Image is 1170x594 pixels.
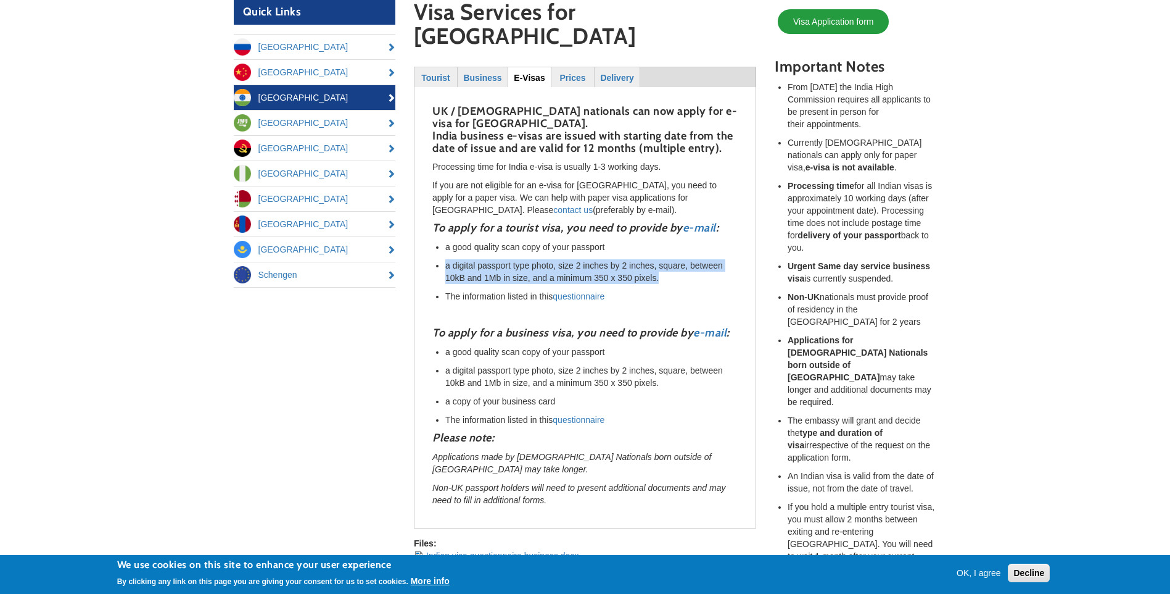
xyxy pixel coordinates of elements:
[788,81,937,130] li: From [DATE] the India High Commission requires all applicants to be present in person for their a...
[432,483,726,505] em: Non-UK passport holders will need to present additional documents and may need to fill in additio...
[414,537,756,550] div: Files:
[788,335,928,382] strong: Applications for [DEMOGRAPHIC_DATA] Nationals born outside of [GEOGRAPHIC_DATA]
[788,292,820,302] strong: Non-UK
[775,59,937,75] h3: Important Notes
[788,260,937,285] li: is currently suspended.
[463,73,501,83] strong: Business
[552,67,593,86] a: Prices
[788,180,937,254] li: for all Indian visas is approximately 10 working days (after your appointment date). Processing t...
[788,136,937,174] li: Currently [DEMOGRAPHIC_DATA] nationals can apply only for paper visa, .
[788,501,937,587] li: If you hold a multiple entry tourist visa, you must allow 2 months between exiting and re-enterin...
[432,179,738,216] p: If you are not eligible for an e-visa for [GEOGRAPHIC_DATA], you need to apply for a paper visa. ...
[445,364,738,389] li: a digital passport type photo, size 2 inches by 2 inches, square, between 10kB and 1Mb in size, a...
[788,334,937,408] li: may take longer and additional documents may be required.
[553,291,604,301] a: questionnaire
[458,67,507,86] a: Business
[234,60,396,85] a: [GEOGRAPHIC_DATA]
[234,212,396,236] a: [GEOGRAPHIC_DATA]
[234,136,396,161] a: [GEOGRAPHIC_DATA]
[445,290,738,303] li: The information listed in this
[411,575,450,587] button: More info
[788,181,854,191] strong: Processing time
[234,111,396,135] a: [GEOGRAPHIC_DATA]
[445,241,738,253] li: a good quality scan copy of your passport
[788,261,930,283] strong: Urgent Same day service business visa
[778,9,889,34] a: Visa Application form
[797,230,900,240] strong: delivery of your passport
[805,162,894,172] strong: e-visa is not available
[432,106,738,154] h4: UK / [DEMOGRAPHIC_DATA] nationals can now apply for e-visa for [GEOGRAPHIC_DATA]. India business ...
[432,452,711,474] em: Applications made by [DEMOGRAPHIC_DATA] Nationals born outside of [GEOGRAPHIC_DATA] may take longer.
[788,428,883,450] strong: type and duration of visa
[445,414,738,426] li: The information listed in this
[432,326,730,340] strong: To apply for a business visa, you need to provide by :
[414,551,424,561] img: application/vnd.openxmlformats-officedocument.wordprocessingml.document
[234,161,396,186] a: [GEOGRAPHIC_DATA]
[445,259,738,284] li: a digital passport type photo, size 2 inches by 2 inches, square, between 10kB and 1Mb in size, a...
[600,73,633,83] strong: Delivery
[514,73,545,83] strong: E-Visas
[117,577,408,586] p: By clicking any link on this page you are giving your consent for us to set cookies.
[426,551,579,561] a: Indian visa questionnaire business.docx
[234,262,396,287] a: Schengen
[234,85,396,110] a: [GEOGRAPHIC_DATA]
[234,35,396,59] a: [GEOGRAPHIC_DATA]
[683,221,716,235] a: e-mail
[445,346,738,358] li: a good quality scan copy of your passport
[693,326,727,340] a: e-mail
[788,414,937,464] li: The embassy will grant and decide the irrespective of the request on the application form.
[432,431,494,445] strong: Please note:
[421,73,450,83] strong: Tourist
[445,395,738,408] li: a copy of your business card
[432,221,719,235] strong: To apply for a tourist visa, you need to provide by :
[560,73,586,83] strong: Prices
[788,470,937,495] li: An Indian visa is valid from the date of issue, not from the date of travel.
[553,205,593,215] a: contact us
[952,567,1006,579] button: OK, I agree
[508,67,551,86] a: E-Visas
[117,558,450,572] h2: We use cookies on this site to enhance your user experience
[553,415,604,425] a: questionnaire
[788,291,937,328] li: nationals must provide proof of residency in the [GEOGRAPHIC_DATA] for 2 years
[234,237,396,262] a: [GEOGRAPHIC_DATA]
[595,67,639,86] a: Delivery
[1008,564,1050,582] button: Decline
[234,186,396,211] a: [GEOGRAPHIC_DATA]
[432,161,738,173] p: Processing time for India e-visa is usually 1-3 working days.
[415,67,456,86] a: Tourist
